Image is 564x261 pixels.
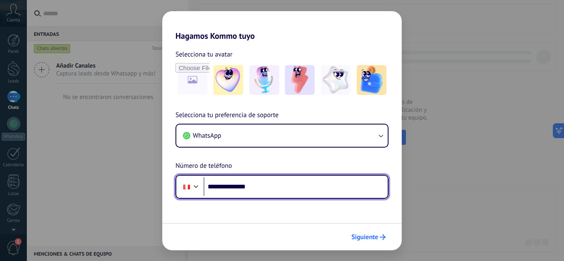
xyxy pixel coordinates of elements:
div: Peru: + 51 [179,178,194,195]
span: Selecciona tu avatar [175,49,232,60]
img: -1.jpeg [213,65,243,95]
img: -4.jpeg [321,65,351,95]
span: Número de teléfono [175,161,232,172]
span: Selecciona tu preferencia de soporte [175,110,279,121]
span: WhatsApp [193,132,221,140]
span: Siguiente [351,234,378,240]
h2: Hagamos Kommo tuyo [162,11,402,41]
button: WhatsApp [176,125,388,147]
img: -2.jpeg [249,65,279,95]
img: -5.jpeg [357,65,386,95]
img: -3.jpeg [285,65,315,95]
button: Siguiente [348,230,389,244]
